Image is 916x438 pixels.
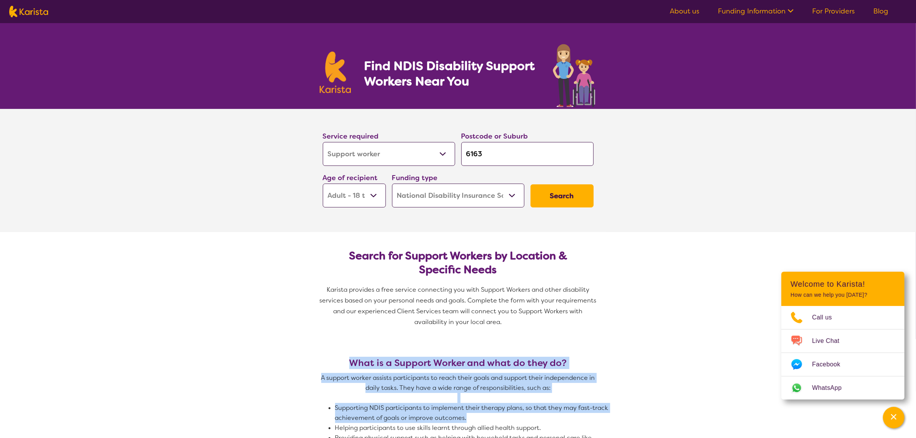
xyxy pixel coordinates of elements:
[812,7,855,16] a: For Providers
[883,407,904,428] button: Channel Menu
[461,132,528,141] label: Postcode or Suburb
[812,382,851,394] span: WhatsApp
[320,286,598,326] span: Karista provides a free service connecting you with Support Workers and other disability services...
[320,52,351,93] img: Karista logo
[323,132,379,141] label: Service required
[392,173,438,182] label: Funding type
[552,42,597,109] img: support-worker
[9,6,48,17] img: Karista logo
[812,312,841,323] span: Call us
[812,359,849,370] span: Facebook
[320,358,597,368] h3: What is a Support Worker and what do they do?
[791,279,895,289] h2: Welcome to Karista!
[781,272,904,400] div: Channel Menu
[323,173,378,182] label: Age of recipient
[531,184,594,207] button: Search
[364,58,536,89] h1: Find NDIS Disability Support Workers Near You
[781,306,904,400] ul: Choose channel
[670,7,699,16] a: About us
[791,292,895,298] p: How can we help you [DATE]?
[335,423,612,433] li: Helping participants to use skills learnt through allied health support.
[873,7,888,16] a: Blog
[329,249,587,277] h2: Search for Support Workers by Location & Specific Needs
[718,7,794,16] a: Funding Information
[461,142,594,166] input: Type
[781,376,904,400] a: Web link opens in a new tab.
[812,335,849,347] span: Live Chat
[335,403,612,423] li: Supporting NDIS participants to implement their therapy plans, so that they may fast-track achiev...
[320,373,597,393] p: A support worker assists participants to reach their goals and support their independence in dail...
